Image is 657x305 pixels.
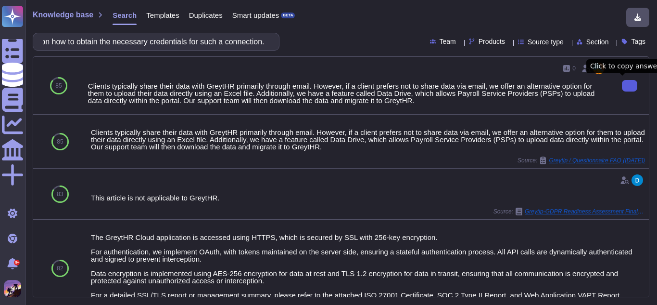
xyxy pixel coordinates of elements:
[631,38,645,45] span: Tags
[493,208,645,215] span: Source:
[440,38,456,45] span: Team
[113,12,137,19] span: Search
[479,38,505,45] span: Products
[14,260,20,265] div: 9+
[33,11,93,19] span: Knowledge base
[525,209,645,214] span: Greytip-GDPR Readiness Assessment Final Report_2025.pdf
[586,39,609,45] span: Section
[572,66,576,71] span: 0
[189,12,223,19] span: Duplicates
[4,280,21,297] img: user
[146,12,179,19] span: Templates
[232,12,279,19] span: Smart updates
[91,194,645,201] div: This article is not applicable to GreytHR.
[91,129,645,150] div: Clients typically share their data with GreytHR primarily through email. However, if a client pre...
[528,39,564,45] span: Source type
[632,174,643,186] img: user
[38,33,269,50] input: Search a question or template...
[2,278,28,299] button: user
[57,139,63,145] span: 85
[88,82,606,104] div: Clients typically share their data with GreytHR primarily through email. However, if a client pre...
[518,157,645,164] span: Source:
[281,13,295,18] div: BETA
[55,83,62,89] span: 85
[91,234,645,299] div: The GreytHR Cloud application is accessed using HTTPS, which is secured by SSL with 256-key encry...
[549,158,645,163] span: Greytip / Questionnaire FAQ ([DATE])
[57,265,63,271] span: 82
[57,191,63,197] span: 83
